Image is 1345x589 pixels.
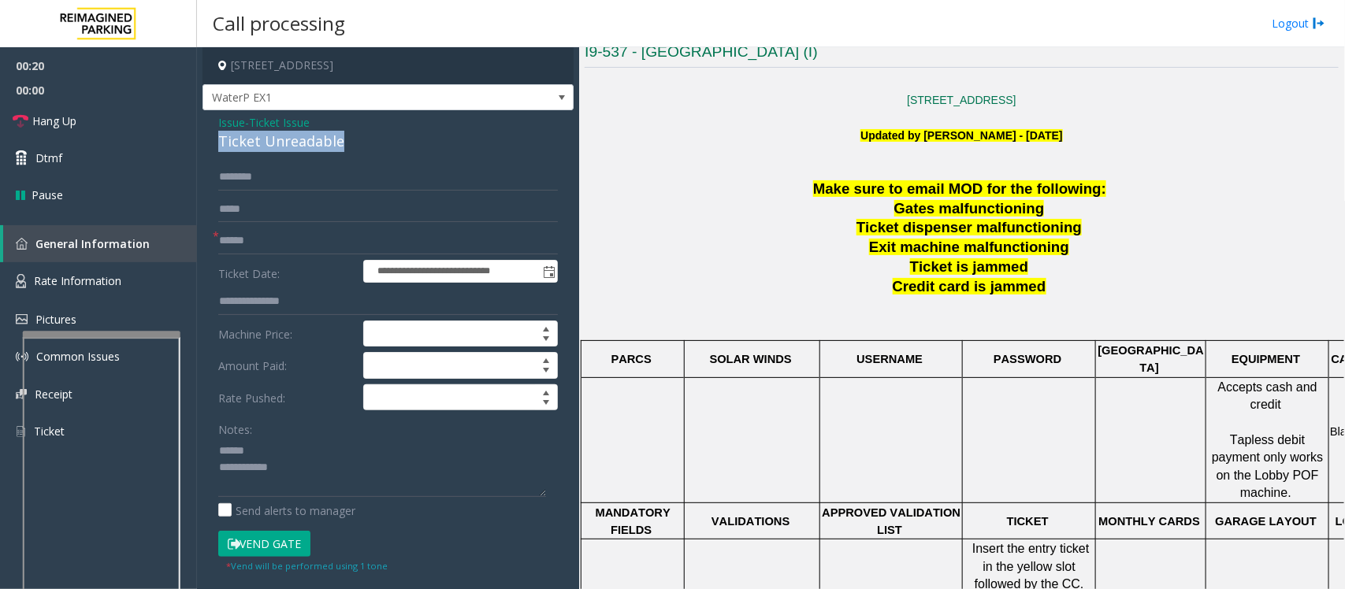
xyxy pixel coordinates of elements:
[869,239,1069,255] span: Exit machine malfunctioning
[16,350,28,363] img: 'icon'
[535,365,557,378] span: Decrease value
[710,353,792,365] span: SOLAR WINDS
[1098,515,1200,528] span: MONTHLY CARDS
[860,129,1062,142] b: Updated by [PERSON_NAME] - [DATE]
[894,200,1045,217] span: Gates malfunctioning
[205,4,353,43] h3: Call processing
[34,273,121,288] span: Rate Information
[856,353,923,365] span: USERNAME
[535,385,557,398] span: Increase value
[1007,515,1049,528] span: TICKET
[203,85,499,110] span: WaterP EX1
[893,278,1046,294] span: Credit card is jammed
[712,515,790,528] span: VALIDATIONS
[3,225,197,262] a: General Information
[32,187,63,203] span: Pause
[535,334,557,346] span: Decrease value
[1212,433,1327,499] span: Tapless debit payment only works on the Lobby POF machine.
[1313,15,1325,31] img: logout
[596,506,674,536] span: MANDATORY FIELDS
[1272,15,1325,31] a: Logout
[245,115,310,130] span: -
[1218,380,1321,411] span: Accepts cash and credit
[16,238,28,250] img: 'icon'
[813,180,1106,197] span: Make sure to email MOD for the following:
[535,353,557,365] span: Increase value
[35,236,150,251] span: General Information
[214,260,359,283] label: Ticket Date:
[16,274,26,288] img: 'icon'
[214,352,359,379] label: Amount Paid:
[214,320,359,347] label: Machine Price:
[1215,515,1317,528] span: GARAGE LAYOUT
[16,424,26,439] img: 'icon'
[218,531,310,558] button: Vend Gate
[35,312,76,327] span: Pictures
[214,384,359,411] label: Rate Pushed:
[540,261,557,283] span: Toggle popup
[1232,353,1300,365] span: EQUIPMENT
[910,258,1028,275] span: Ticket is jammed
[218,114,245,131] span: Issue
[907,94,1016,106] a: [STREET_ADDRESS]
[611,353,652,365] span: PARCS
[202,47,574,84] h4: [STREET_ADDRESS]
[822,506,964,536] span: APPROVED VALIDATION LIST
[218,416,252,438] label: Notes:
[16,389,27,399] img: 'icon'
[1098,344,1204,374] span: [GEOGRAPHIC_DATA]
[32,113,76,129] span: Hang Up
[16,314,28,324] img: 'icon'
[856,219,1082,235] span: Ticket dispenser malfunctioning
[226,560,388,572] small: Vend will be performed using 1 tone
[535,398,557,410] span: Decrease value
[585,42,1339,68] h3: I9-537 - [GEOGRAPHIC_DATA] (I)
[35,150,62,166] span: Dtmf
[218,502,355,519] label: Send alerts to manager
[994,353,1061,365] span: PASSWORD
[535,321,557,334] span: Increase value
[249,114,310,131] span: Ticket Issue
[218,131,558,152] div: Ticket Unreadable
